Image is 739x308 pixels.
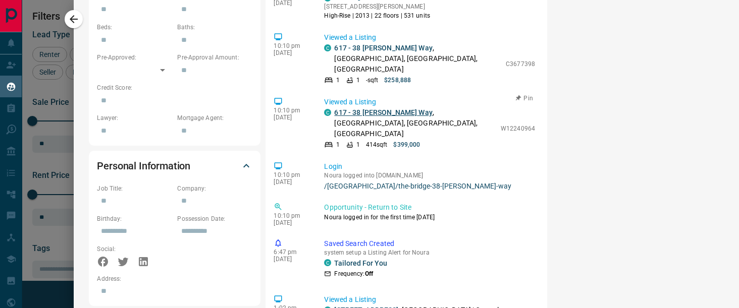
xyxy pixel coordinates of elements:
[356,76,360,85] p: 1
[365,270,373,277] strong: Off
[324,259,331,266] div: condos.ca
[324,97,535,107] p: Viewed a Listing
[324,2,430,11] p: [STREET_ADDRESS][PERSON_NAME]
[97,158,190,174] h2: Personal Information
[334,259,387,267] a: Tailored For You
[506,59,535,69] p: C3677398
[334,43,501,75] p: , [GEOGRAPHIC_DATA], [GEOGRAPHIC_DATA], [GEOGRAPHIC_DATA]
[324,11,430,20] p: High-Rise | 2013 | 22 floors | 531 units
[274,212,309,219] p: 10:10 pm
[336,76,340,85] p: 1
[97,83,252,92] p: Credit Score:
[324,109,331,116] div: condos.ca
[324,161,535,172] p: Login
[274,256,309,263] p: [DATE]
[324,44,331,51] div: condos.ca
[274,171,309,178] p: 10:10 pm
[274,107,309,114] p: 10:10 pm
[274,219,309,226] p: [DATE]
[393,140,420,149] p: $399,000
[334,269,373,278] p: Frequency:
[324,213,535,222] p: Noura logged in for the first time [DATE]
[97,214,172,223] p: Birthday:
[274,42,309,49] p: 10:10 pm
[334,108,432,116] a: 617 - 38 [PERSON_NAME] Way
[334,107,496,139] p: , [GEOGRAPHIC_DATA], [GEOGRAPHIC_DATA], [GEOGRAPHIC_DATA]
[177,184,252,193] p: Company:
[97,113,172,122] p: Lawyer:
[97,244,172,254] p: Social:
[274,178,309,186] p: [DATE]
[274,49,309,56] p: [DATE]
[324,32,535,43] p: Viewed a Listing
[177,214,252,223] p: Possession Date:
[324,182,535,190] a: /[GEOGRAPHIC_DATA]/the-bridge-38-[PERSON_NAME]-way
[501,124,535,133] p: W12240964
[274,114,309,121] p: [DATE]
[510,94,539,103] button: Pin
[177,53,252,62] p: Pre-Approval Amount:
[97,53,172,62] p: Pre-Approved:
[324,202,535,213] p: Opportunity - Return to Site
[324,249,535,256] p: system setup a Listing Alert for Noura
[384,76,411,85] p: $258,888
[324,238,535,249] p: Saved Search Created
[97,274,252,283] p: Address:
[366,140,388,149] p: 414 sqft
[97,154,252,178] div: Personal Information
[334,44,432,52] a: 617 - 38 [PERSON_NAME] Way
[324,294,535,305] p: Viewed a Listing
[336,140,340,149] p: 1
[324,172,535,179] p: Noura logged into [DOMAIN_NAME]
[177,23,252,32] p: Baths:
[366,76,379,85] p: - sqft
[97,23,172,32] p: Beds:
[274,249,309,256] p: 6:47 pm
[97,184,172,193] p: Job Title:
[356,140,360,149] p: 1
[177,113,252,122] p: Mortgage Agent:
